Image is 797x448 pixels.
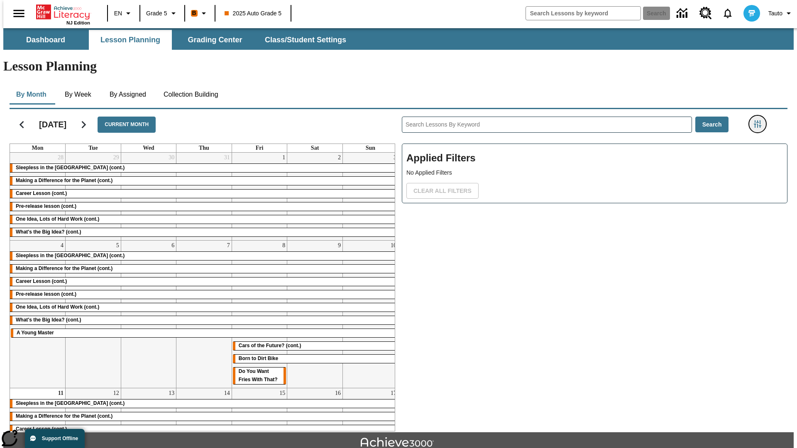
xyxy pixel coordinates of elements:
[402,144,787,203] div: Applied Filters
[16,229,81,235] span: What's the Big Idea? (cont.)
[258,30,353,50] button: Class/Student Settings
[16,190,67,196] span: Career Lesson (cont.)
[56,153,65,163] a: July 28, 2025
[10,164,398,172] div: Sleepless in the Animal Kingdom (cont.)
[112,153,121,163] a: July 29, 2025
[17,330,54,336] span: A Young Master
[4,30,87,50] button: Dashboard
[232,240,287,388] td: August 8, 2025
[406,168,783,177] p: No Applied Filters
[56,388,65,398] a: August 11, 2025
[11,114,32,135] button: Previous
[16,304,99,310] span: One Idea, Lots of Hard Work (cont.)
[176,240,232,388] td: August 7, 2025
[695,117,729,133] button: Search
[30,144,45,152] a: Monday
[342,240,398,388] td: August 10, 2025
[115,241,121,251] a: August 5, 2025
[157,85,225,105] button: Collection Building
[336,153,342,163] a: August 2, 2025
[11,329,397,337] div: A Young Master
[141,144,156,152] a: Wednesday
[10,265,398,273] div: Making a Difference for the Planet (cont.)
[281,153,287,163] a: August 1, 2025
[232,153,287,241] td: August 1, 2025
[10,252,398,260] div: Sleepless in the Animal Kingdom (cont.)
[57,85,99,105] button: By Week
[717,2,738,24] a: Notifications
[188,6,212,21] button: Boost Class color is orange. Change class color
[287,153,343,241] td: August 2, 2025
[39,119,66,129] h2: [DATE]
[336,241,342,251] a: August 9, 2025
[66,20,90,25] span: NJ Edition
[110,6,137,21] button: Language: EN, Select a language
[87,144,99,152] a: Tuesday
[16,203,76,209] span: Pre-release lesson (cont.)
[16,178,112,183] span: Making a Difference for the Planet (cont.)
[143,6,182,21] button: Grade: Grade 5, Select a grade
[672,2,694,25] a: Data Center
[89,30,172,50] button: Lesson Planning
[98,117,156,133] button: Current Month
[174,30,257,50] button: Grading Center
[10,290,398,299] div: Pre-release lesson (cont.)
[59,241,65,251] a: August 4, 2025
[10,412,398,421] div: Making a Difference for the Planet (cont.)
[749,116,766,132] button: Filters Side menu
[526,7,641,20] input: search field
[281,241,287,251] a: August 8, 2025
[254,144,265,152] a: Friday
[197,144,211,152] a: Thursday
[10,303,398,312] div: One Idea, Lots of Hard Work (cont.)
[114,9,122,18] span: EN
[16,216,99,222] span: One Idea, Lots of Hard Work (cont.)
[10,425,398,433] div: Career Lesson (cont.)
[233,342,398,350] div: Cars of the Future? (cont.)
[225,9,282,18] span: 2025 Auto Grade 5
[167,153,176,163] a: July 30, 2025
[16,165,125,170] span: Sleepless in the Animal Kingdom (cont.)
[66,240,121,388] td: August 5, 2025
[694,2,717,24] a: Resource Center, Will open in new tab
[10,85,53,105] button: By Month
[743,5,760,22] img: avatar image
[121,153,176,241] td: July 30, 2025
[7,1,31,26] button: Open side menu
[765,6,797,21] button: Profile/Settings
[42,436,78,441] span: Support Offline
[73,114,94,135] button: Next
[395,106,787,431] div: Search
[10,153,66,241] td: July 28, 2025
[364,144,377,152] a: Sunday
[402,117,692,132] input: Search Lessons By Keyword
[176,153,232,241] td: July 31, 2025
[36,4,90,20] a: Home
[16,278,67,284] span: Career Lesson (cont.)
[36,3,90,25] div: Home
[170,241,176,251] a: August 6, 2025
[10,316,398,324] div: What's the Big Idea? (cont.)
[3,58,794,74] h1: Lesson Planning
[16,253,125,258] span: Sleepless in the Animal Kingdom (cont.)
[16,317,81,323] span: What's the Big Idea? (cont.)
[389,241,398,251] a: August 10, 2025
[225,241,232,251] a: August 7, 2025
[10,190,398,198] div: Career Lesson (cont.)
[222,388,232,398] a: August 14, 2025
[3,30,354,50] div: SubNavbar
[103,85,153,105] button: By Assigned
[342,153,398,241] td: August 3, 2025
[146,9,167,18] span: Grade 5
[10,215,398,224] div: One Idea, Lots of Hard Work (cont.)
[738,2,765,24] button: Select a new avatar
[121,240,176,388] td: August 6, 2025
[10,202,398,211] div: Pre-release lesson (cont.)
[3,106,395,431] div: Calendar
[278,388,287,398] a: August 15, 2025
[233,355,397,363] div: Born to Dirt Bike
[112,388,121,398] a: August 12, 2025
[167,388,176,398] a: August 13, 2025
[16,426,67,432] span: Career Lesson (cont.)
[10,278,398,286] div: Career Lesson (cont.)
